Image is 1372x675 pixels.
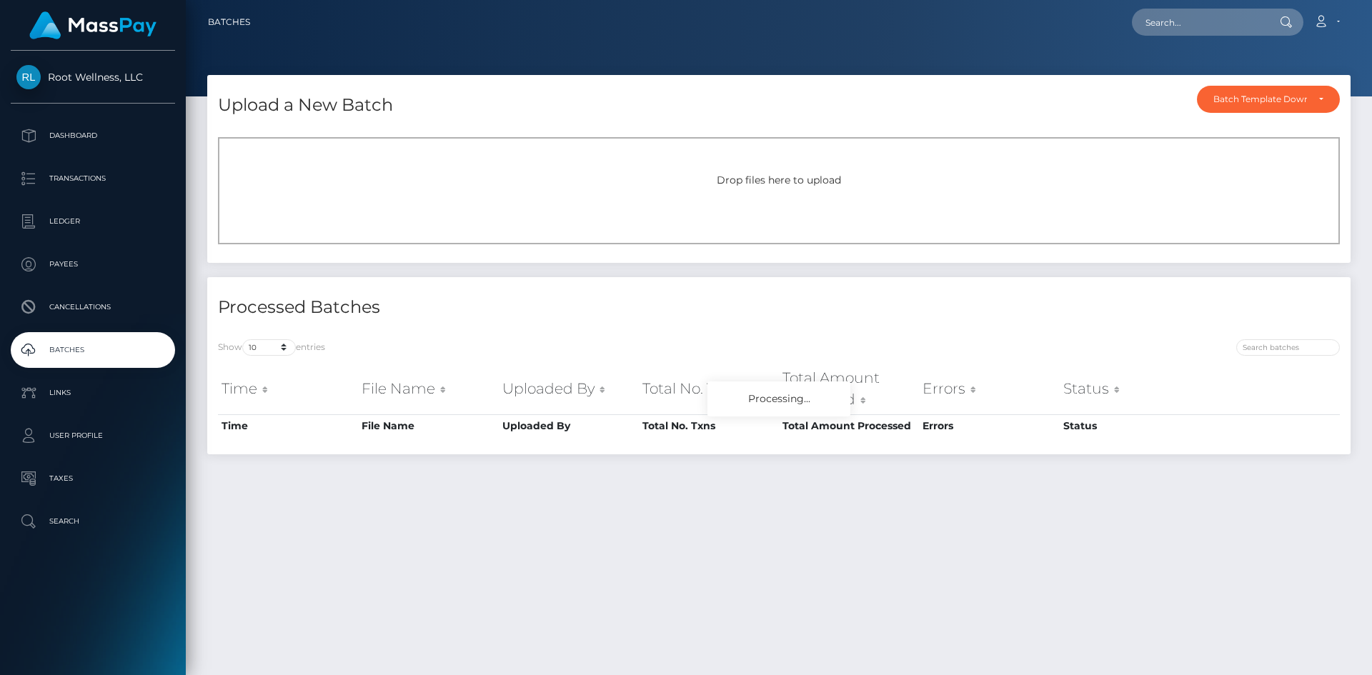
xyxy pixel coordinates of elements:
th: File Name [358,414,498,437]
a: Transactions [11,161,175,196]
div: Batch Template Download [1213,94,1307,105]
img: MassPay Logo [29,11,156,39]
a: Ledger [11,204,175,239]
th: Uploaded By [499,364,639,414]
span: Root Wellness, LLC [11,71,175,84]
input: Search... [1132,9,1266,36]
a: Payees [11,246,175,282]
p: Search [16,511,169,532]
th: Uploaded By [499,414,639,437]
th: Errors [919,364,1059,414]
th: Time [218,414,358,437]
th: Total Amount Processed [779,414,919,437]
th: Total Amount Processed [779,364,919,414]
label: Show entries [218,339,325,356]
h4: Upload a New Batch [218,93,393,118]
a: Taxes [11,461,175,496]
a: Search [11,504,175,539]
a: Dashboard [11,118,175,154]
p: Payees [16,254,169,275]
h4: Processed Batches [218,295,768,320]
th: Time [218,364,358,414]
p: Transactions [16,168,169,189]
th: Errors [919,414,1059,437]
select: Showentries [242,339,296,356]
p: Links [16,382,169,404]
a: Links [11,375,175,411]
th: File Name [358,364,498,414]
p: Dashboard [16,125,169,146]
th: Status [1060,364,1200,414]
p: Batches [16,339,169,361]
th: Total No. Txns [639,364,779,414]
p: Cancellations [16,296,169,318]
span: Drop files here to upload [717,174,841,186]
p: User Profile [16,425,169,446]
p: Ledger [16,211,169,232]
a: Batches [208,7,250,37]
p: Taxes [16,468,169,489]
input: Search batches [1236,339,1340,356]
a: User Profile [11,418,175,454]
div: Processing... [707,381,850,416]
th: Total No. Txns [639,414,779,437]
button: Batch Template Download [1197,86,1340,113]
a: Cancellations [11,289,175,325]
a: Batches [11,332,175,368]
img: Root Wellness, LLC [16,65,41,89]
th: Status [1060,414,1200,437]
